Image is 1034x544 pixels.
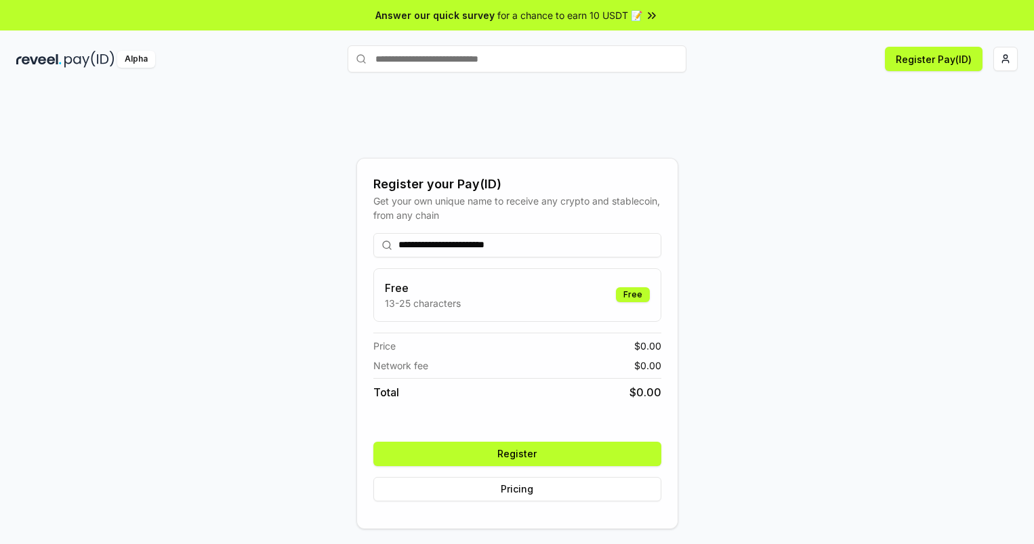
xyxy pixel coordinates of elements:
[373,339,396,353] span: Price
[373,442,661,466] button: Register
[373,175,661,194] div: Register your Pay(ID)
[16,51,62,68] img: reveel_dark
[616,287,650,302] div: Free
[497,8,642,22] span: for a chance to earn 10 USDT 📝
[634,339,661,353] span: $ 0.00
[634,358,661,373] span: $ 0.00
[629,384,661,400] span: $ 0.00
[373,358,428,373] span: Network fee
[885,47,983,71] button: Register Pay(ID)
[117,51,155,68] div: Alpha
[375,8,495,22] span: Answer our quick survey
[373,384,399,400] span: Total
[64,51,115,68] img: pay_id
[373,477,661,501] button: Pricing
[385,280,461,296] h3: Free
[373,194,661,222] div: Get your own unique name to receive any crypto and stablecoin, from any chain
[385,296,461,310] p: 13-25 characters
